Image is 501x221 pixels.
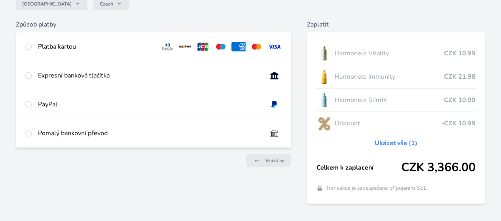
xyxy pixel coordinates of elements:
img: discover.svg [178,42,192,51]
img: onlineBanking_CZ.svg [267,71,282,80]
img: mc.svg [249,42,264,51]
span: Czech [100,1,113,7]
img: amex.svg [231,42,246,51]
img: diners.svg [160,42,175,51]
img: jcb.svg [196,42,210,51]
span: -CZK 10.99 [441,119,476,128]
a: Vrátit se [246,154,291,167]
div: Pomalý bankovní převod [38,128,261,138]
img: discount-lo.png [316,113,331,133]
h6: Zaplatit [307,20,485,29]
span: Transakce je zabezpečena připojením SSL [326,184,427,192]
span: Harmonelo Slimfit [335,95,444,105]
div: Platba kartou [38,42,154,51]
img: CLEAN_VITALITY_se_stinem_x-lo.jpg [316,43,331,63]
span: Harmonelo Vitality [335,49,444,58]
span: CZK 21.98 [444,72,476,81]
span: [GEOGRAPHIC_DATA] [22,1,72,7]
img: paypal.svg [267,100,282,109]
h6: Způsob platby [16,20,291,29]
span: Discount [335,119,441,128]
span: Harmonelo Immunity [335,72,444,81]
img: visa.svg [267,42,282,51]
div: PayPal [38,100,261,109]
div: Expresní banková tlačítka [38,71,261,80]
span: CZK 10.99 [444,49,476,58]
a: Ukázat vše (1) [375,138,417,148]
span: Celkem k zaplacení [316,163,401,172]
img: SLIMFIT_se_stinem_x-lo.jpg [316,90,331,110]
img: IMMUNITY_se_stinem_x-lo.jpg [316,67,331,87]
img: bankTransfer_IBAN.svg [267,128,282,138]
span: CZK 3,366.00 [401,161,476,175]
span: Vrátit se [265,157,285,164]
img: maestro.svg [213,42,228,51]
span: CZK 10.99 [444,95,476,105]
